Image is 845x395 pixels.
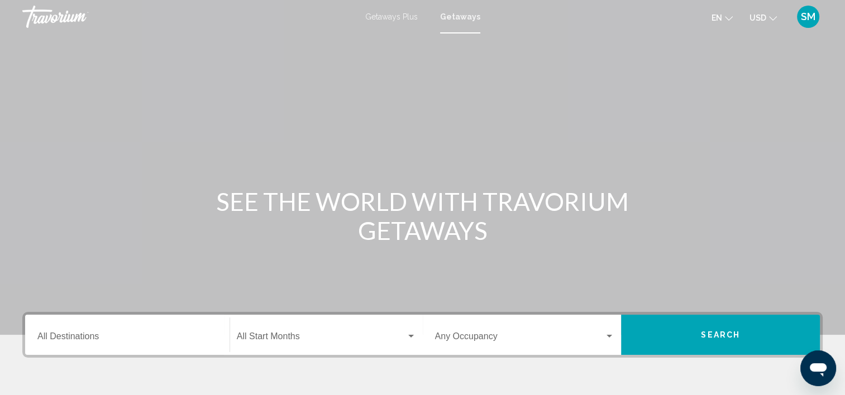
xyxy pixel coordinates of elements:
iframe: Button to launch messaging window [800,350,836,386]
span: SM [801,11,815,22]
div: Search widget [25,315,820,355]
button: Search [621,315,820,355]
a: Getaways Plus [365,12,418,21]
button: Change language [712,9,733,26]
span: Search [701,331,740,340]
a: Travorium [22,6,354,28]
span: en [712,13,722,22]
h1: SEE THE WORLD WITH TRAVORIUM GETAWAYS [213,187,632,245]
button: Change currency [749,9,777,26]
button: User Menu [794,5,823,28]
span: USD [749,13,766,22]
a: Getaways [440,12,480,21]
